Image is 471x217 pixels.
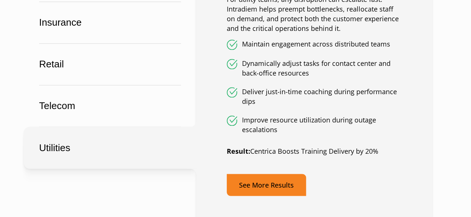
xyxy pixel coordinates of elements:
button: Telecom [24,85,196,127]
a: See More Results [227,174,306,196]
li: Maintain engagement across distributed teams [227,39,401,50]
button: Insurance [24,1,196,44]
li: Improve resource utilization during outage escalations [227,115,401,135]
p: Centrica Boosts Training Delivery by 20% [227,146,401,156]
li: Dynamically adjust tasks for contact center and back-office resources [227,59,401,78]
button: Utilities [24,127,196,169]
button: Retail [24,43,196,85]
li: Deliver just-in-time coaching during performance dips [227,87,401,106]
strong: Result: [227,146,250,155]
